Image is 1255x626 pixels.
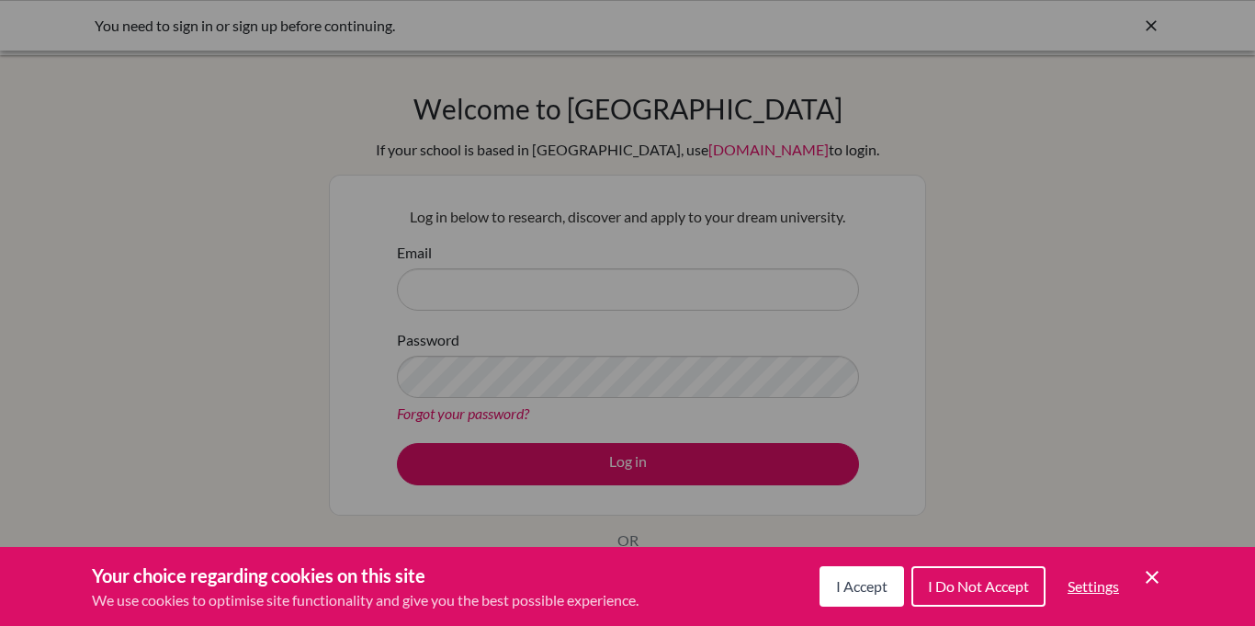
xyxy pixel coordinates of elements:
[92,589,639,611] p: We use cookies to optimise site functionality and give you the best possible experience.
[928,577,1029,595] span: I Do Not Accept
[911,566,1046,607] button: I Do Not Accept
[820,566,904,607] button: I Accept
[1068,577,1119,595] span: Settings
[92,562,639,589] h3: Your choice regarding cookies on this site
[1053,568,1134,605] button: Settings
[1141,566,1163,588] button: Save and close
[836,577,888,595] span: I Accept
